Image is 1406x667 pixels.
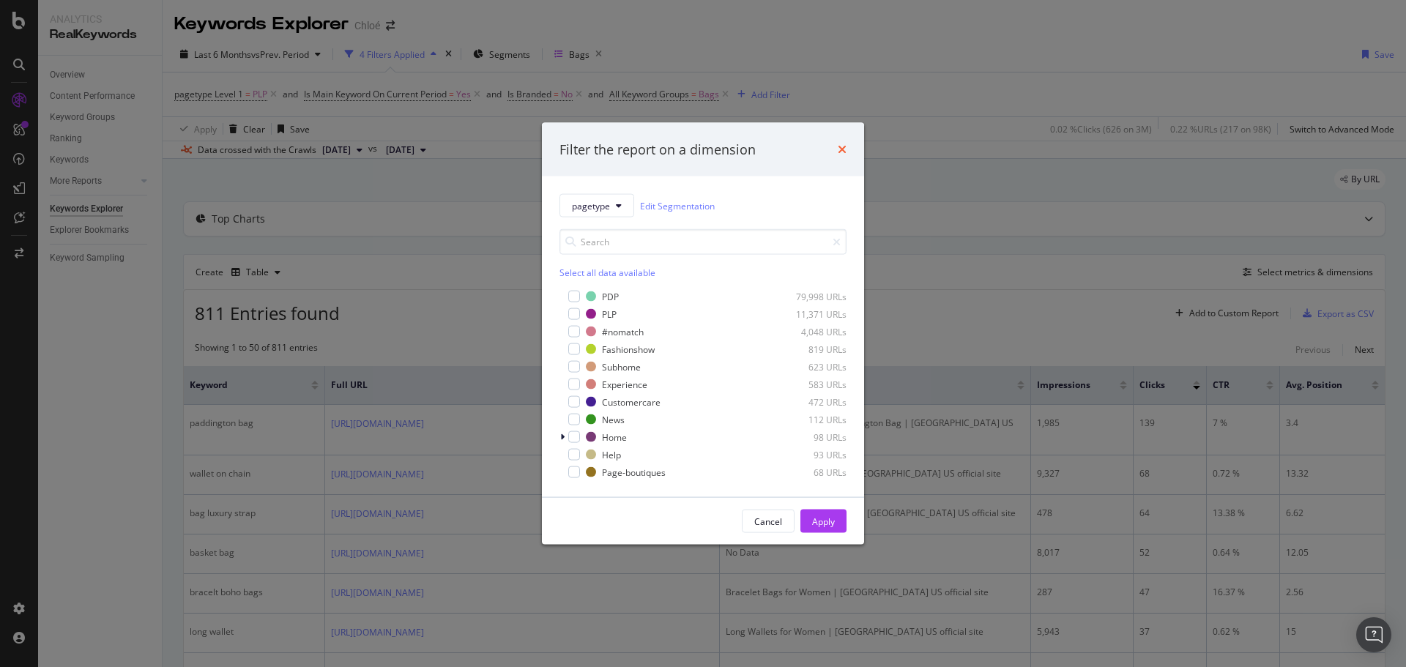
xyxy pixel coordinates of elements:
div: Cancel [754,515,782,527]
div: Subhome [602,360,641,373]
div: Help [602,448,621,461]
div: Fashionshow [602,343,655,355]
div: 583 URLs [775,378,847,390]
div: Customercare [602,395,661,408]
div: 98 URLs [775,431,847,443]
div: 68 URLs [775,466,847,478]
div: 472 URLs [775,395,847,408]
div: 79,998 URLs [775,290,847,302]
div: Filter the report on a dimension [559,140,756,159]
div: 93 URLs [775,448,847,461]
div: Open Intercom Messenger [1356,617,1391,652]
div: 623 URLs [775,360,847,373]
a: Edit Segmentation [640,198,715,213]
div: 4,048 URLs [775,325,847,338]
div: 112 URLs [775,413,847,425]
div: 819 URLs [775,343,847,355]
div: #nomatch [602,325,644,338]
button: Cancel [742,510,795,533]
div: News [602,413,625,425]
div: Apply [812,515,835,527]
div: PLP [602,308,617,320]
button: Apply [800,510,847,533]
div: Home [602,431,627,443]
div: 11,371 URLs [775,308,847,320]
div: modal [542,122,864,545]
div: PDP [602,290,619,302]
div: Page-boutiques [602,466,666,478]
div: Experience [602,378,647,390]
button: pagetype [559,194,634,217]
div: Select all data available [559,267,847,279]
div: times [838,140,847,159]
span: pagetype [572,199,610,212]
input: Search [559,229,847,255]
